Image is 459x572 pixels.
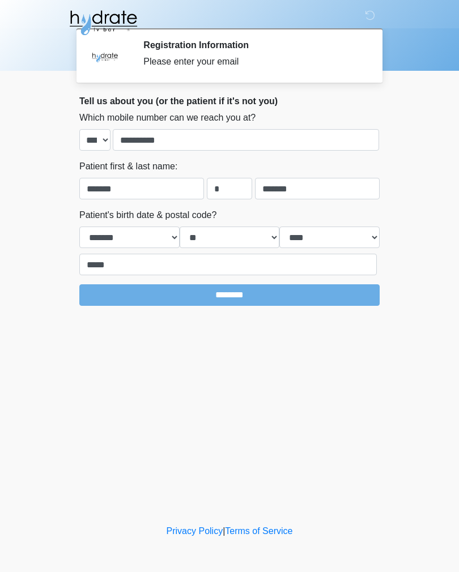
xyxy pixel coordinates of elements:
h2: Tell us about you (or the patient if it's not you) [79,96,380,106]
a: Privacy Policy [167,526,223,536]
div: Please enter your email [143,55,363,69]
img: Hydrate IV Bar - Fort Collins Logo [68,8,138,37]
a: Terms of Service [225,526,292,536]
label: Patient first & last name: [79,160,177,173]
label: Patient's birth date & postal code? [79,208,216,222]
a: | [223,526,225,536]
label: Which mobile number can we reach you at? [79,111,256,125]
img: Agent Avatar [88,40,122,74]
